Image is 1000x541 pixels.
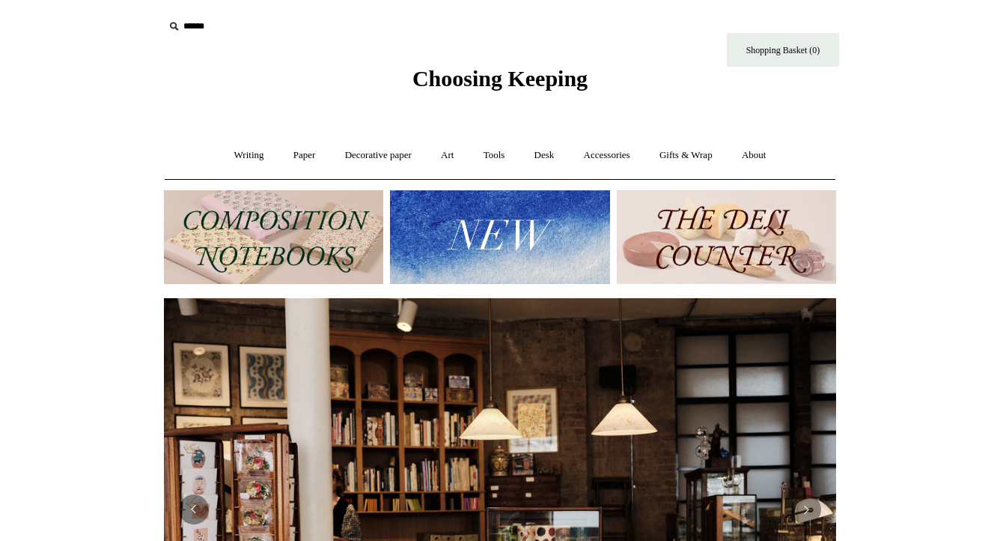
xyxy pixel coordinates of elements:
[570,136,644,175] a: Accessories
[791,495,821,525] button: Next
[280,136,329,175] a: Paper
[179,495,209,525] button: Previous
[412,78,588,88] a: Choosing Keeping
[164,190,383,284] img: 202302 Composition ledgers.jpg__PID:69722ee6-fa44-49dd-a067-31375e5d54ec
[427,136,467,175] a: Art
[646,136,726,175] a: Gifts & Wrap
[221,136,278,175] a: Writing
[521,136,568,175] a: Desk
[470,136,519,175] a: Tools
[728,136,780,175] a: About
[332,136,425,175] a: Decorative paper
[727,33,839,67] a: Shopping Basket (0)
[617,190,836,284] img: The Deli Counter
[412,66,588,91] span: Choosing Keeping
[390,190,609,284] img: New.jpg__PID:f73bdf93-380a-4a35-bcfe-7823039498e1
